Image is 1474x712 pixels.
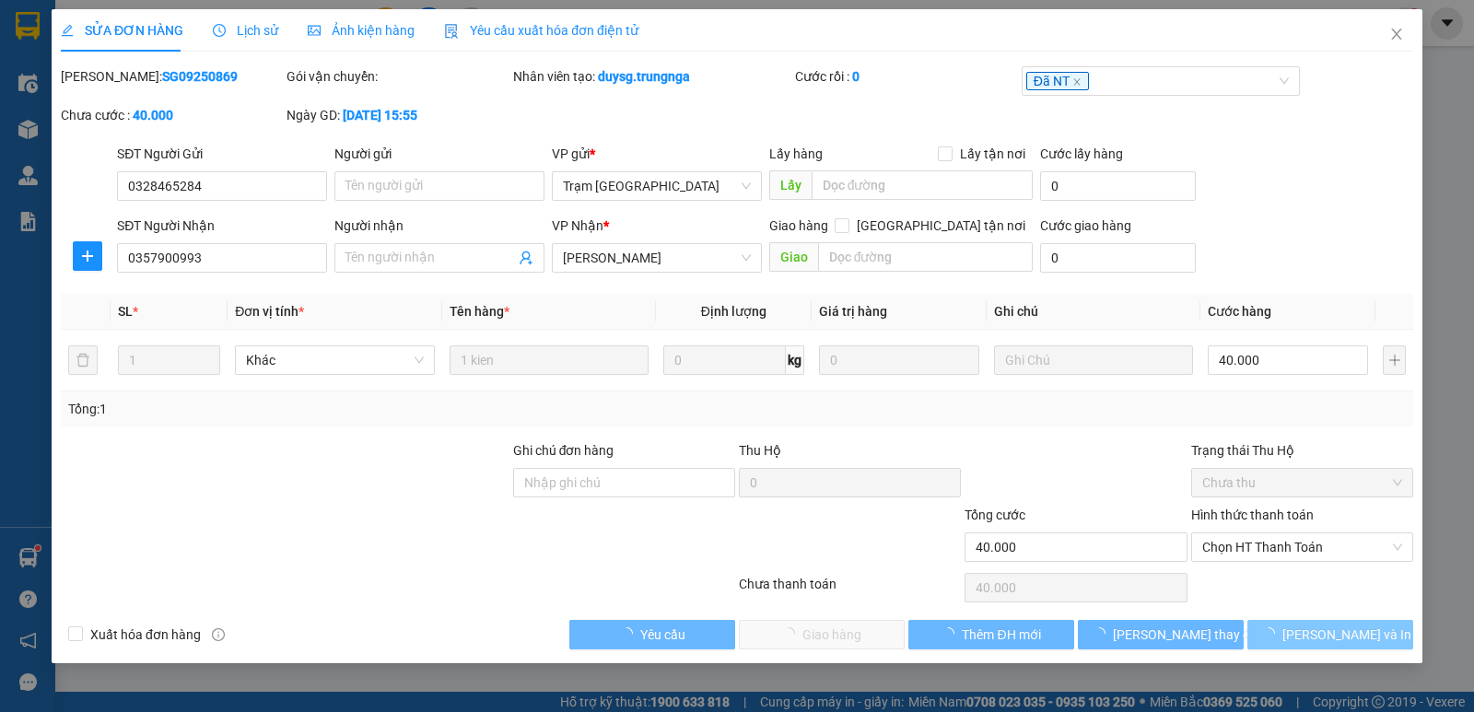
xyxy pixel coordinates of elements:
[769,242,818,272] span: Giao
[1389,27,1404,41] span: close
[962,624,1040,645] span: Thêm ĐH mới
[61,105,283,125] div: Chưa cước :
[701,304,766,319] span: Định lượng
[133,108,173,123] b: 40.000
[965,508,1025,522] span: Tổng cước
[819,345,979,375] input: 0
[737,574,963,606] div: Chưa thanh toán
[1191,508,1314,522] label: Hình thức thanh toán
[739,620,905,649] button: Giao hàng
[334,216,544,236] div: Người nhận
[1191,440,1413,461] div: Trạng thái Thu Hộ
[334,144,544,164] div: Người gửi
[61,23,183,38] span: SỬA ĐƠN HÀNG
[83,624,208,645] span: Xuất hóa đơn hàng
[563,244,751,272] span: Phan Thiết
[1040,171,1196,201] input: Cước lấy hàng
[68,345,98,375] button: delete
[450,345,649,375] input: VD: Bàn, Ghế
[519,251,533,265] span: user-add
[1282,624,1411,645] span: [PERSON_NAME] và In
[739,443,781,458] span: Thu Hộ
[1371,9,1422,61] button: Close
[1040,146,1123,161] label: Cước lấy hàng
[1262,627,1282,640] span: loading
[795,66,1017,87] div: Cước rồi :
[1383,345,1406,375] button: plus
[74,249,101,263] span: plus
[769,146,823,161] span: Lấy hàng
[1040,218,1131,233] label: Cước giao hàng
[513,468,735,497] input: Ghi chú đơn hàng
[819,304,887,319] span: Giá trị hàng
[212,628,225,641] span: info-circle
[444,24,459,39] img: icon
[812,170,1034,200] input: Dọc đường
[1093,627,1113,640] span: loading
[552,144,762,164] div: VP gửi
[513,66,792,87] div: Nhân viên tạo:
[1078,620,1244,649] button: [PERSON_NAME] thay đổi
[444,23,638,38] span: Yêu cầu xuất hóa đơn điện tử
[213,24,226,37] span: clock-circle
[513,443,614,458] label: Ghi chú đơn hàng
[852,69,860,84] b: 0
[987,294,1200,330] th: Ghi chú
[235,304,304,319] span: Đơn vị tính
[818,242,1034,272] input: Dọc đường
[769,218,828,233] span: Giao hàng
[1202,533,1402,561] span: Chọn HT Thanh Toán
[1202,469,1402,496] span: Chưa thu
[769,170,812,200] span: Lấy
[117,216,327,236] div: SĐT Người Nhận
[287,105,509,125] div: Ngày GD:
[73,241,102,271] button: plus
[308,24,321,37] span: picture
[1040,243,1196,273] input: Cước giao hàng
[849,216,1033,236] span: [GEOGRAPHIC_DATA] tận nơi
[563,172,751,200] span: Trạm Sài Gòn
[1072,77,1082,87] span: close
[68,399,570,419] div: Tổng: 1
[942,627,962,640] span: loading
[908,620,1074,649] button: Thêm ĐH mới
[213,23,278,38] span: Lịch sử
[552,218,603,233] span: VP Nhận
[287,66,509,87] div: Gói vận chuyển:
[61,66,283,87] div: [PERSON_NAME]:
[1247,620,1413,649] button: [PERSON_NAME] và In
[118,304,133,319] span: SL
[246,346,423,374] span: Khác
[61,24,74,37] span: edit
[620,627,640,640] span: loading
[308,23,415,38] span: Ảnh kiện hàng
[786,345,804,375] span: kg
[569,620,735,649] button: Yêu cầu
[598,69,690,84] b: duysg.trungnga
[1113,624,1260,645] span: [PERSON_NAME] thay đổi
[994,345,1193,375] input: Ghi Chú
[1026,72,1089,90] span: Đã NT
[953,144,1033,164] span: Lấy tận nơi
[343,108,417,123] b: [DATE] 15:55
[450,304,509,319] span: Tên hàng
[1208,304,1271,319] span: Cước hàng
[640,624,685,645] span: Yêu cầu
[117,144,327,164] div: SĐT Người Gửi
[162,69,238,84] b: SG09250869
